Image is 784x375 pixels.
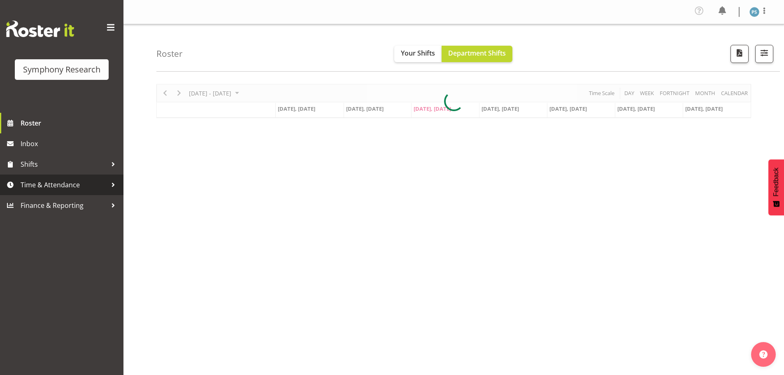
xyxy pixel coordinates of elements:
span: Feedback [772,168,780,196]
button: Feedback - Show survey [768,159,784,215]
button: Download a PDF of the roster according to the set date range. [730,45,749,63]
img: Rosterit website logo [6,21,74,37]
h4: Roster [156,49,183,58]
span: Inbox [21,137,119,150]
button: Filter Shifts [755,45,773,63]
span: Time & Attendance [21,179,107,191]
span: Finance & Reporting [21,199,107,212]
span: Department Shifts [448,49,506,58]
button: Your Shifts [394,46,442,62]
span: Your Shifts [401,49,435,58]
img: paul-s-stoneham1982.jpg [749,7,759,17]
img: help-xxl-2.png [759,350,768,359]
span: Roster [21,117,119,129]
div: Symphony Research [23,63,100,76]
span: Shifts [21,158,107,170]
button: Department Shifts [442,46,512,62]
